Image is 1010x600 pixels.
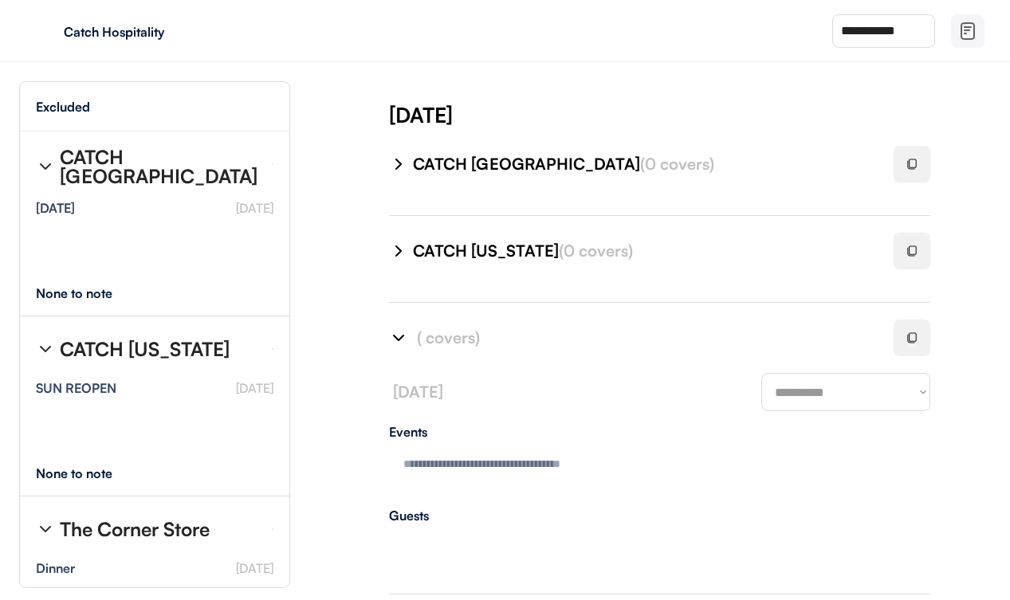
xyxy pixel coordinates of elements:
[36,467,142,480] div: None to note
[389,425,930,438] div: Events
[236,380,273,396] font: [DATE]
[236,200,273,216] font: [DATE]
[958,22,977,41] img: file-02.svg
[36,339,55,359] img: chevron-right%20%281%29.svg
[36,287,142,300] div: None to note
[389,509,930,522] div: Guests
[36,157,55,176] img: chevron-right%20%281%29.svg
[640,154,714,174] font: (0 covers)
[389,241,408,261] img: chevron-right%20%281%29.svg
[417,327,480,347] font: ( covers)
[393,382,443,402] font: [DATE]
[64,25,265,38] div: Catch Hospitality
[60,520,210,539] div: The Corner Store
[236,560,273,576] font: [DATE]
[389,155,408,174] img: chevron-right%20%281%29.svg
[389,328,408,347] img: chevron-right%20%281%29.svg
[36,202,75,214] div: [DATE]
[559,241,633,261] font: (0 covers)
[36,562,75,575] div: Dinner
[60,147,259,186] div: CATCH [GEOGRAPHIC_DATA]
[389,100,1010,129] div: [DATE]
[36,382,116,394] div: SUN REOPEN
[36,520,55,539] img: chevron-right%20%281%29.svg
[413,240,874,262] div: CATCH [US_STATE]
[60,339,230,359] div: CATCH [US_STATE]
[36,100,90,113] div: Excluded
[413,153,874,175] div: CATCH [GEOGRAPHIC_DATA]
[32,18,57,44] img: yH5BAEAAAAALAAAAAABAAEAAAIBRAA7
